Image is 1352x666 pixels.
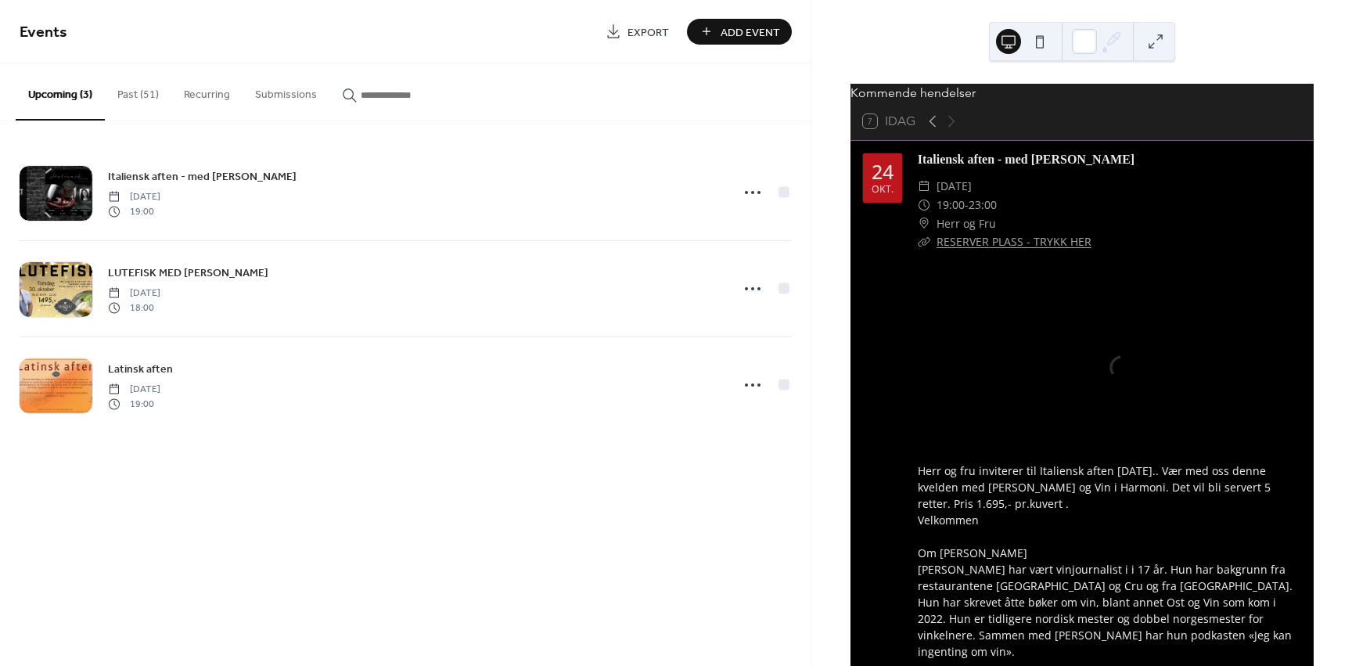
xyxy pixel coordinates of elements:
[918,153,1134,166] a: Italiensk aften - med [PERSON_NAME]
[108,169,297,185] span: Italiensk aften - med [PERSON_NAME]
[243,63,329,119] button: Submissions
[594,19,681,45] a: Export
[937,214,996,233] span: Herr og Fru
[918,214,930,233] div: ​
[171,63,243,119] button: Recurring
[108,397,160,411] span: 19:00
[872,162,894,182] div: 24
[108,190,160,204] span: [DATE]
[918,177,930,196] div: ​
[872,185,894,195] div: okt.
[105,63,171,119] button: Past (51)
[850,84,1314,103] div: Kommende hendelser
[918,196,930,214] div: ​
[937,234,1091,249] a: RESERVER PLASS - TRYKK HER
[108,264,268,282] a: LUTEFISK MED [PERSON_NAME]
[108,362,173,378] span: Latinsk aften
[108,360,173,378] a: Latinsk aften
[918,463,1301,660] div: Herr og fru inviterer til Italiensk aften [DATE].. Vær med oss denne kvelden med [PERSON_NAME] og...
[108,286,160,301] span: [DATE]
[108,167,297,185] a: Italiensk aften - med [PERSON_NAME]
[965,196,969,214] span: -
[721,24,780,41] span: Add Event
[937,196,965,214] span: 19:00
[16,63,105,121] button: Upcoming (3)
[108,204,160,218] span: 19:00
[918,232,930,251] div: ​
[108,383,160,397] span: [DATE]
[937,177,972,196] span: [DATE]
[687,19,792,45] button: Add Event
[108,265,268,282] span: LUTEFISK MED [PERSON_NAME]
[20,17,67,48] span: Events
[108,301,160,315] span: 18:00
[627,24,669,41] span: Export
[969,196,997,214] span: 23:00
